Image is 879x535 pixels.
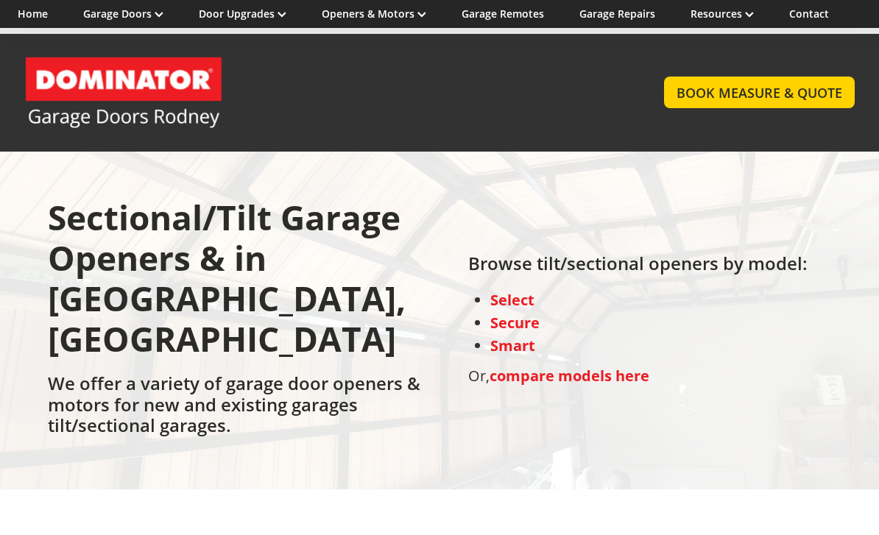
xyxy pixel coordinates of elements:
[199,7,286,21] a: Door Upgrades
[462,7,544,21] a: Garage Remotes
[24,56,634,130] a: Garage Door and Secure Access Solutions homepage
[490,313,540,333] a: Secure
[48,373,434,444] h2: We offer a variety of garage door openers & motors for new and existing garages tilt/sectional ga...
[691,7,754,21] a: Resources
[322,7,426,21] a: Openers & Motors
[664,77,855,108] a: BOOK MEASURE & QUOTE
[468,364,808,387] p: Or,
[490,366,649,386] a: compare models here
[83,7,163,21] a: Garage Doors
[789,7,829,21] a: Contact
[48,197,434,373] h1: Sectional/Tilt Garage Openers & in [GEOGRAPHIC_DATA], [GEOGRAPHIC_DATA]
[490,290,534,310] a: Select
[490,336,535,355] a: Smart
[468,253,808,281] h2: Browse tilt/sectional openers by model:
[18,7,48,21] a: Home
[579,7,655,21] a: Garage Repairs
